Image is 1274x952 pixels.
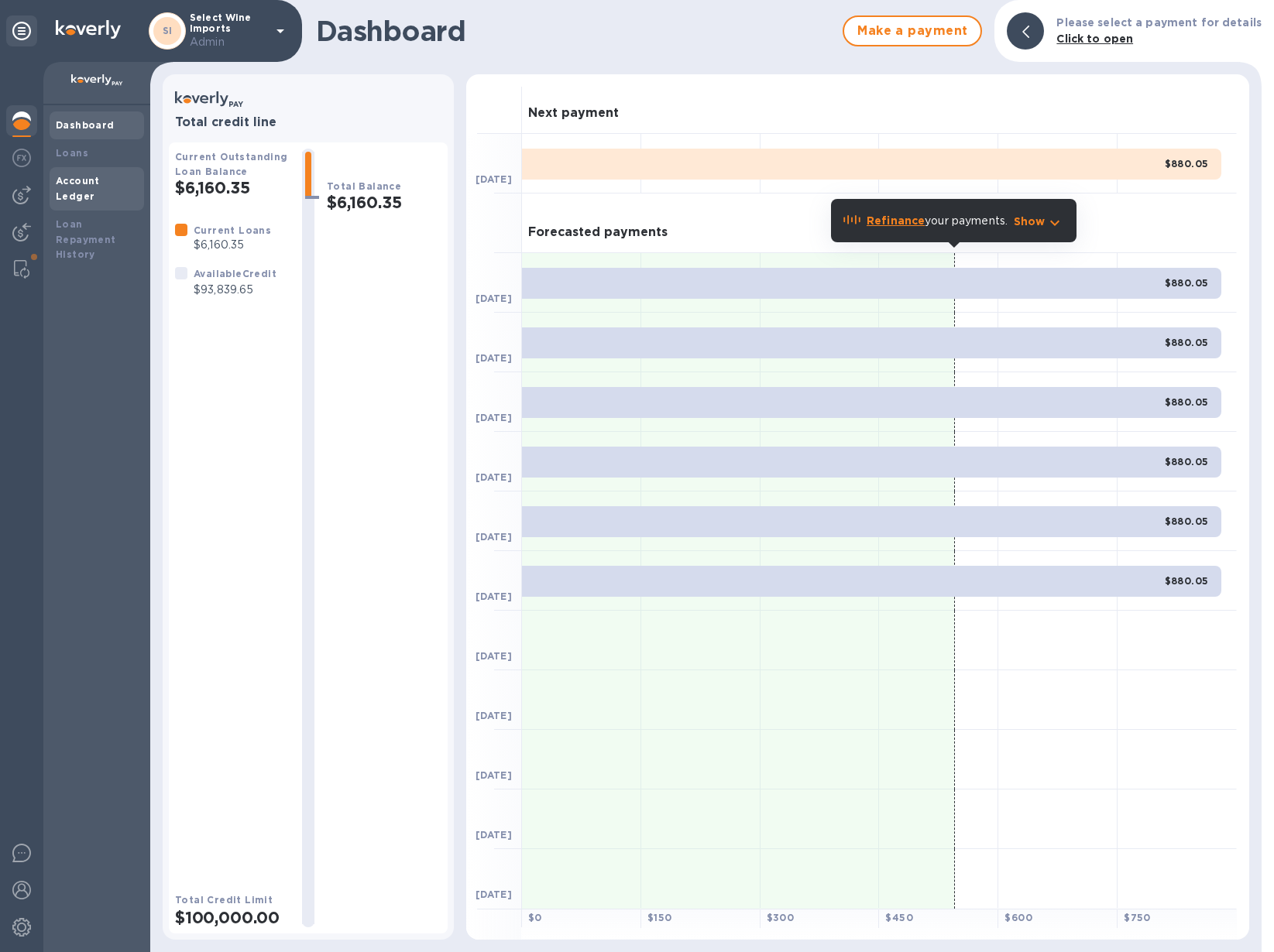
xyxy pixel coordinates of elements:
[867,214,925,227] b: Refinance
[1014,214,1064,229] button: Show
[1165,158,1209,170] b: $880.05
[476,173,512,185] b: [DATE]
[56,218,116,261] b: Loan Repayment History
[1165,277,1209,289] b: $880.05
[885,912,913,923] b: $ 450
[194,268,276,279] b: Available Credit
[56,119,115,131] b: Dashboard
[476,471,512,483] b: [DATE]
[1165,396,1209,408] b: $880.05
[175,151,288,177] b: Current Outstanding Loan Balance
[1004,912,1032,923] b: $ 600
[1165,337,1209,348] b: $880.05
[857,22,968,40] span: Make a payment
[327,180,401,192] b: Total Balance
[190,34,267,50] p: Admin
[476,352,512,364] b: [DATE]
[1165,515,1209,527] b: $880.05
[1165,575,1209,587] b: $880.05
[476,769,512,781] b: [DATE]
[1056,33,1133,45] b: Click to open
[476,293,512,304] b: [DATE]
[316,15,835,47] h1: Dashboard
[1056,16,1262,29] b: Please select a payment for details
[476,531,512,543] b: [DATE]
[194,224,271,236] b: Current Loans
[476,889,512,900] b: [DATE]
[528,106,619,121] h3: Next payment
[175,894,273,906] b: Total Credit Limit
[647,912,672,923] b: $ 150
[56,20,121,39] img: Logo
[476,710,512,721] b: [DATE]
[163,25,173,36] b: SI
[867,213,1008,229] p: your payments.
[528,912,542,923] b: $ 0
[1124,912,1151,923] b: $ 750
[1165,456,1209,467] b: $880.05
[843,15,982,46] button: Make a payment
[767,912,795,923] b: $ 300
[476,650,512,662] b: [DATE]
[476,829,512,841] b: [DATE]
[175,115,441,130] h3: Total credit line
[194,282,276,298] p: $93,839.65
[12,149,31,167] img: Foreign exchange
[175,178,290,197] h2: $6,160.35
[1014,214,1046,229] p: Show
[476,412,512,423] b: [DATE]
[190,12,267,50] p: Select Wine Imports
[327,193,441,212] h2: $6,160.35
[175,908,290,927] h2: $100,000.00
[6,15,37,46] div: Unpin categories
[56,175,100,202] b: Account Ledger
[194,237,271,253] p: $6,160.35
[56,147,88,159] b: Loans
[528,225,668,240] h3: Forecasted payments
[476,591,512,602] b: [DATE]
